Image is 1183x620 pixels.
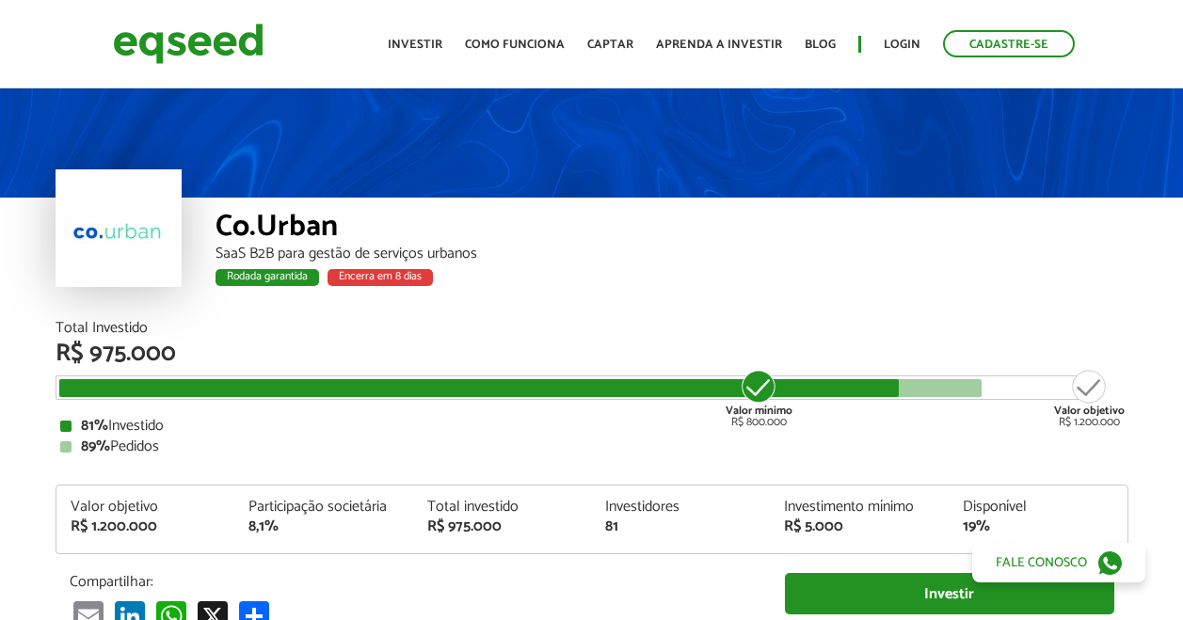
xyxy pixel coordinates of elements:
div: Disponível [963,500,1113,515]
strong: 89% [81,434,110,459]
div: R$ 1.200.000 [1054,368,1125,428]
a: Investir [388,39,442,51]
p: Compartilhar: [70,573,757,591]
div: 19% [963,519,1113,534]
div: R$ 5.000 [784,519,935,534]
div: R$ 975.000 [427,519,578,534]
div: 8,1% [248,519,399,534]
a: Blog [805,39,836,51]
div: Valor objetivo [71,500,221,515]
div: Participação societária [248,500,399,515]
div: R$ 1.200.000 [71,519,221,534]
div: Pedidos [60,439,1124,454]
a: Fale conosco [972,543,1145,582]
a: Aprenda a investir [656,39,782,51]
strong: Valor mínimo [726,402,792,420]
div: R$ 975.000 [56,342,1128,366]
img: EqSeed [113,19,264,69]
div: Investimento mínimo [784,500,935,515]
div: SaaS B2B para gestão de serviços urbanos [216,246,1128,262]
div: R$ 800.000 [724,368,794,428]
div: Rodada garantida [216,269,319,286]
div: Total Investido [56,321,1128,336]
a: Investir [785,573,1114,615]
div: 81 [605,519,756,534]
a: Captar [587,39,633,51]
div: Investidores [605,500,756,515]
div: Total investido [427,500,578,515]
strong: Valor objetivo [1054,402,1125,420]
div: Co.Urban [216,212,1128,246]
a: Login [884,39,920,51]
a: Como funciona [465,39,565,51]
strong: 81% [81,413,108,438]
div: Investido [60,419,1124,434]
a: Cadastre-se [943,30,1075,57]
div: Encerra em 8 dias [328,269,433,286]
